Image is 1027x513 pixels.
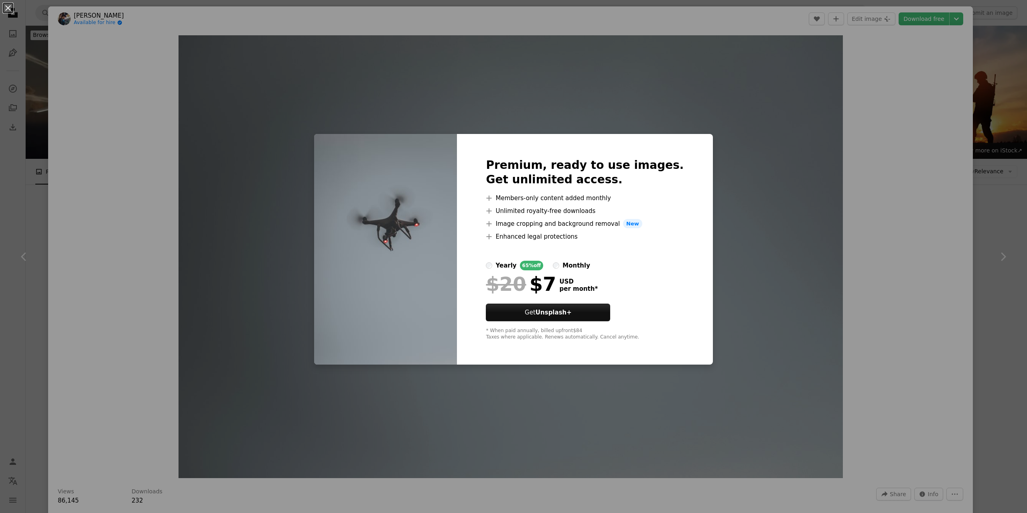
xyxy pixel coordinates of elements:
img: photo-1600161287551-0d0635022f06 [314,134,457,365]
span: per month * [559,285,598,292]
span: $20 [486,274,526,294]
span: New [623,219,642,229]
li: Image cropping and background removal [486,219,684,229]
div: yearly [495,261,516,270]
strong: Unsplash+ [536,309,572,316]
div: monthly [562,261,590,270]
div: 65% off [520,261,544,270]
input: monthly [553,262,559,269]
span: USD [559,278,598,285]
li: Enhanced legal protections [486,232,684,241]
h2: Premium, ready to use images. Get unlimited access. [486,158,684,187]
div: * When paid annually, billed upfront $84 Taxes where applicable. Renews automatically. Cancel any... [486,328,684,341]
li: Unlimited royalty-free downloads [486,206,684,216]
button: GetUnsplash+ [486,304,610,321]
div: $7 [486,274,556,294]
li: Members-only content added monthly [486,193,684,203]
input: yearly65%off [486,262,492,269]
